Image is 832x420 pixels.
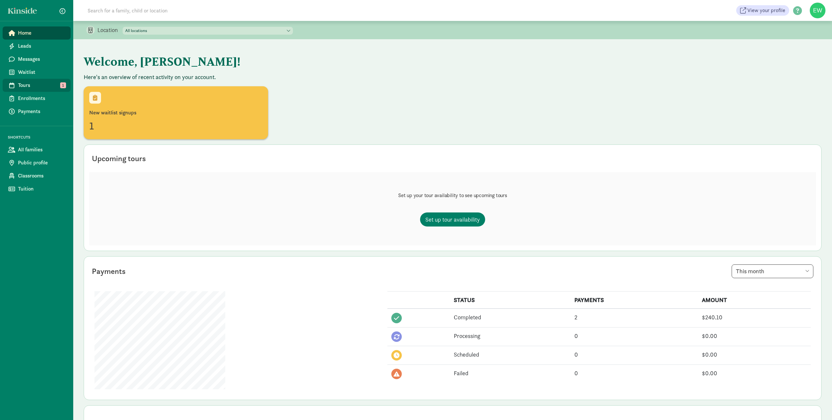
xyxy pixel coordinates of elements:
[18,108,65,115] span: Payments
[18,81,65,89] span: Tours
[574,313,694,322] div: 2
[747,7,785,14] span: View your profile
[574,350,694,359] div: 0
[425,215,480,224] span: Set up tour availability
[84,73,822,81] p: Here's an overview of recent activity on your account.
[18,159,65,167] span: Public profile
[3,79,71,92] a: Tours 1
[3,92,71,105] a: Enrollments
[18,42,65,50] span: Leads
[3,182,71,195] a: Tuition
[60,82,66,88] span: 1
[736,5,789,16] a: View your profile
[84,50,407,73] h1: Welcome, [PERSON_NAME]!
[89,109,263,117] div: New waitlist signups
[574,369,694,378] div: 0
[570,292,698,309] th: PAYMENTS
[454,313,567,322] div: Completed
[3,40,71,53] a: Leads
[18,68,65,76] span: Waitlist
[702,350,807,359] div: $0.00
[698,292,811,309] th: AMOUNT
[84,86,268,139] a: New waitlist signups1
[89,118,263,134] div: 1
[454,331,567,340] div: Processing
[702,369,807,378] div: $0.00
[18,94,65,102] span: Enrollments
[398,192,507,199] p: Set up your tour availability to see upcoming tours
[3,26,71,40] a: Home
[3,169,71,182] a: Classrooms
[18,172,65,180] span: Classrooms
[702,331,807,340] div: $0.00
[3,105,71,118] a: Payments
[84,4,267,17] input: Search for a family, child or location
[3,53,71,66] a: Messages
[97,26,123,34] p: Location
[450,292,570,309] th: STATUS
[799,389,832,420] iframe: Chat Widget
[574,331,694,340] div: 0
[454,350,567,359] div: Scheduled
[3,156,71,169] a: Public profile
[18,29,65,37] span: Home
[18,55,65,63] span: Messages
[92,265,126,277] div: Payments
[3,143,71,156] a: All families
[454,369,567,378] div: Failed
[702,313,807,322] div: $240.10
[420,212,485,227] a: Set up tour availability
[3,66,71,79] a: Waitlist
[18,185,65,193] span: Tuition
[18,146,65,154] span: All families
[92,153,146,164] div: Upcoming tours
